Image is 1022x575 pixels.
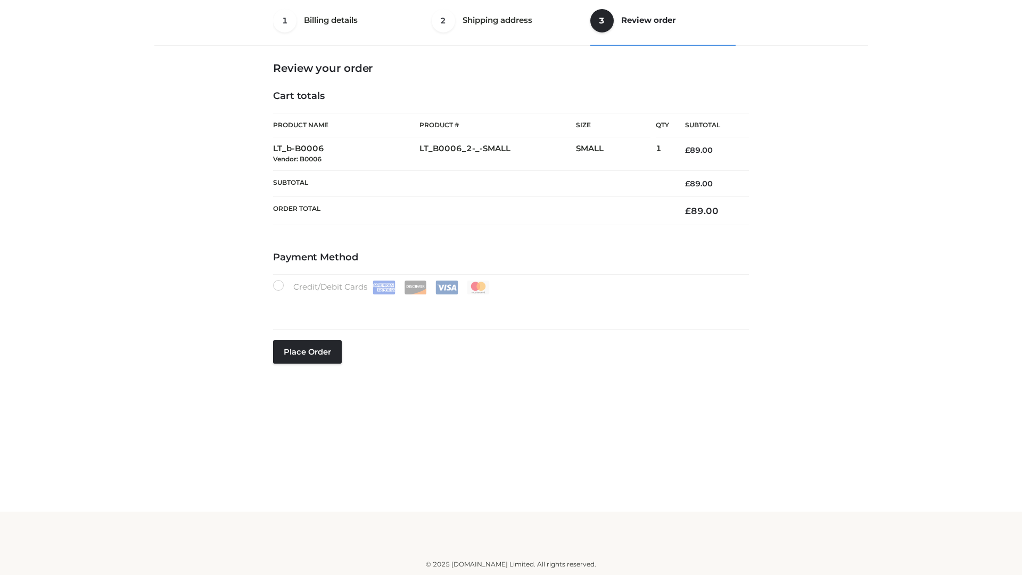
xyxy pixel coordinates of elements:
[419,137,576,171] td: LT_B0006_2-_-SMALL
[273,137,419,171] td: LT_b-B0006
[685,206,691,216] span: £
[685,145,713,155] bdi: 89.00
[685,206,719,216] bdi: 89.00
[669,113,749,137] th: Subtotal
[656,113,669,137] th: Qty
[467,281,490,294] img: Mastercard
[273,340,342,364] button: Place order
[279,299,743,311] iframe: Secure card payment input frame
[273,62,749,75] h3: Review your order
[373,281,395,294] img: Amex
[656,137,669,171] td: 1
[685,179,713,188] bdi: 89.00
[685,179,690,188] span: £
[576,113,650,137] th: Size
[273,252,749,264] h4: Payment Method
[273,155,322,163] small: Vendor: B0006
[273,170,669,196] th: Subtotal
[273,113,419,137] th: Product Name
[435,281,458,294] img: Visa
[273,197,669,225] th: Order Total
[404,281,427,294] img: Discover
[685,145,690,155] span: £
[419,113,576,137] th: Product #
[158,559,864,570] div: © 2025 [DOMAIN_NAME] Limited. All rights reserved.
[576,137,656,171] td: SMALL
[273,91,749,102] h4: Cart totals
[273,280,491,294] label: Credit/Debit Cards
